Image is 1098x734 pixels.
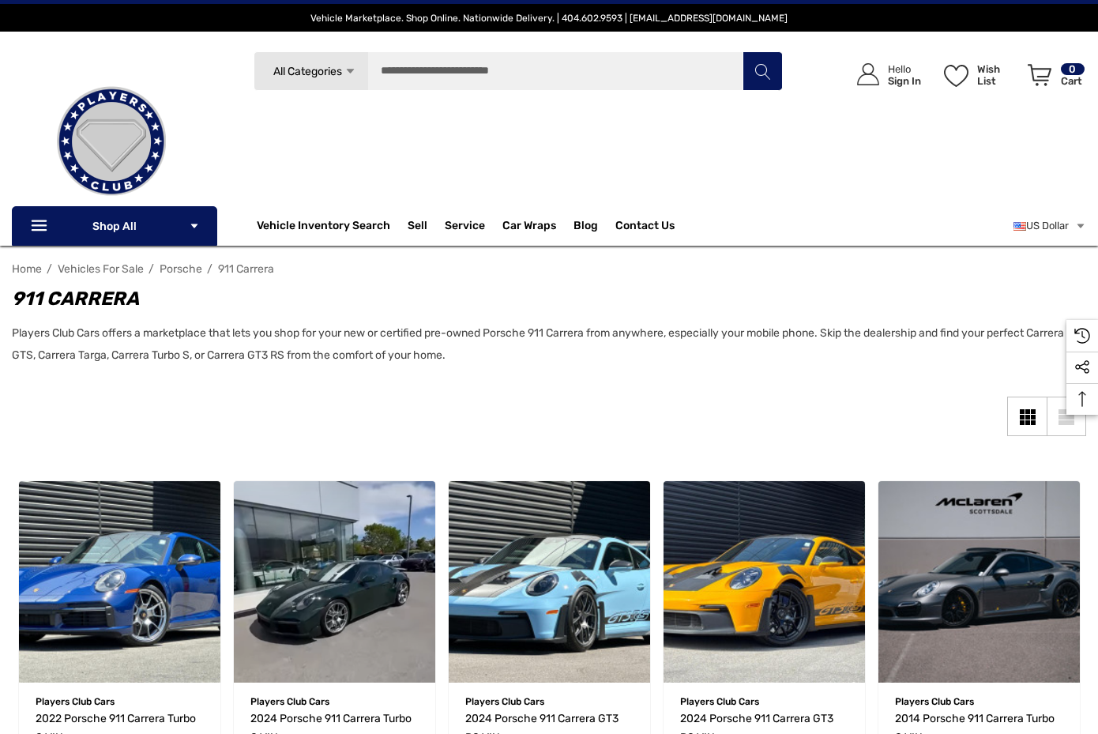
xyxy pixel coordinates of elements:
p: Players Club Cars [465,691,634,712]
a: 2024 Porsche 911 Carrera GT3 RS VIN WP0AF2A90RS272464,$499,888.00 [664,481,865,683]
h1: 911 Carrera [12,284,1070,313]
img: For Sale: 2022 Porsche 911 Carrera Turbo S VIN WP0AD2A94NS255103 [19,481,220,683]
a: Sign in [839,47,929,102]
p: Players Club Cars [895,691,1063,712]
p: Cart [1061,75,1085,87]
p: Players Club Cars [250,691,419,712]
a: Vehicles For Sale [58,262,144,276]
a: 2014 Porsche 911 Carrera Turbo S VIN WP0AD2A9XES167625,$124,991.00 [878,481,1080,683]
a: USD [1013,210,1086,242]
a: Contact Us [615,219,675,236]
p: Players Club Cars offers a marketplace that lets you shop for your new or certified pre-owned Por... [12,322,1070,367]
span: All Categories [273,65,341,78]
a: Grid View [1007,397,1047,436]
a: 2022 Porsche 911 Carrera Turbo S VIN WP0AD2A94NS255103,$299,888.00 [19,481,220,683]
a: Vehicle Inventory Search [257,219,390,236]
a: Car Wraps [502,210,573,242]
a: 911 Carrera [218,262,274,276]
p: Players Club Cars [680,691,848,712]
a: Porsche [160,262,202,276]
a: Sell [408,210,445,242]
a: 2024 Porsche 911 Carrera Turbo S VIN WP0AD2A93RS253171,$339,888.00 [234,481,435,683]
a: List View [1047,397,1086,436]
a: All Categories Icon Arrow Down Icon Arrow Up [254,51,368,91]
svg: Icon User Account [857,63,879,85]
p: Wish List [977,63,1019,87]
img: For Sale: 2024 Porsche 911 Carrera GT3 RS VIN WP0AF2A90RS272464 [664,481,865,683]
img: For Sale: 2024 Porsche 911 Carrera Turbo S VIN WP0AD2A93RS253171 [234,481,435,683]
svg: Review Your Cart [1028,64,1051,86]
p: 0 [1061,63,1085,75]
button: Search [743,51,782,91]
span: Vehicle Marketplace. Shop Online. Nationwide Delivery. | 404.602.9593 | [EMAIL_ADDRESS][DOMAIN_NAME] [310,13,788,24]
a: Wish List Wish List [937,47,1021,102]
p: Shop All [12,206,217,246]
a: Home [12,262,42,276]
a: Cart with 0 items [1021,47,1086,109]
svg: Recently Viewed [1074,328,1090,344]
p: Sign In [888,75,921,87]
svg: Social Media [1074,359,1090,375]
svg: Icon Line [29,217,53,235]
img: Players Club | Cars For Sale [32,62,190,220]
p: Hello [888,63,921,75]
svg: Icon Arrow Down [189,220,200,231]
span: Car Wraps [502,219,556,236]
svg: Wish List [944,65,968,87]
p: Players Club Cars [36,691,204,712]
svg: Icon Arrow Down [344,66,356,77]
img: For Sale: 2024 Porsche 911 Carrera GT3 RS VIN WP0AF2A97RS273868 [449,481,650,683]
a: 2024 Porsche 911 Carrera GT3 RS VIN WP0AF2A97RS273868,$479,888.00 [449,481,650,683]
span: Sell [408,219,427,236]
svg: Top [1066,391,1098,407]
nav: Breadcrumb [12,255,1086,283]
a: Service [445,219,485,236]
a: Blog [573,219,598,236]
img: For Sale: 2014 Porsche 911 Carrera Turbo S VIN WP0AD2A9XES167625 [878,481,1080,683]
